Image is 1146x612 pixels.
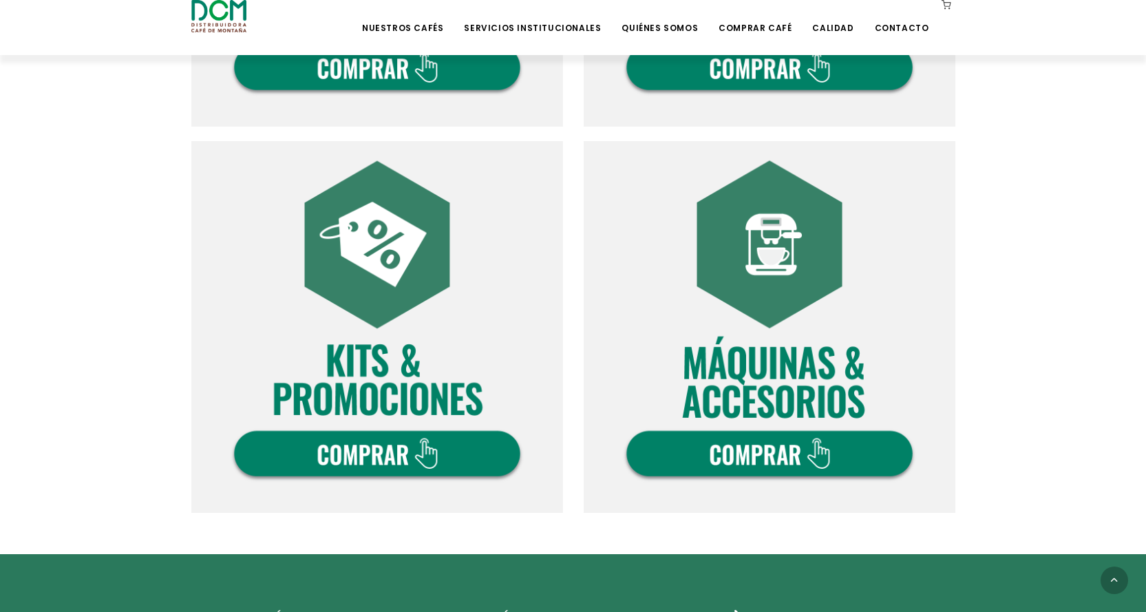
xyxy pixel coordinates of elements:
[584,141,955,513] img: DCM-WEB-BOT-COMPRA-V2024-04.png
[354,1,452,34] a: Nuestros Cafés
[191,141,563,513] img: DCM-WEB-BOT-COMPRA-V2024-03.png
[867,1,937,34] a: Contacto
[804,1,862,34] a: Calidad
[710,1,800,34] a: Comprar Café
[456,1,609,34] a: Servicios Institucionales
[613,1,706,34] a: Quiénes Somos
